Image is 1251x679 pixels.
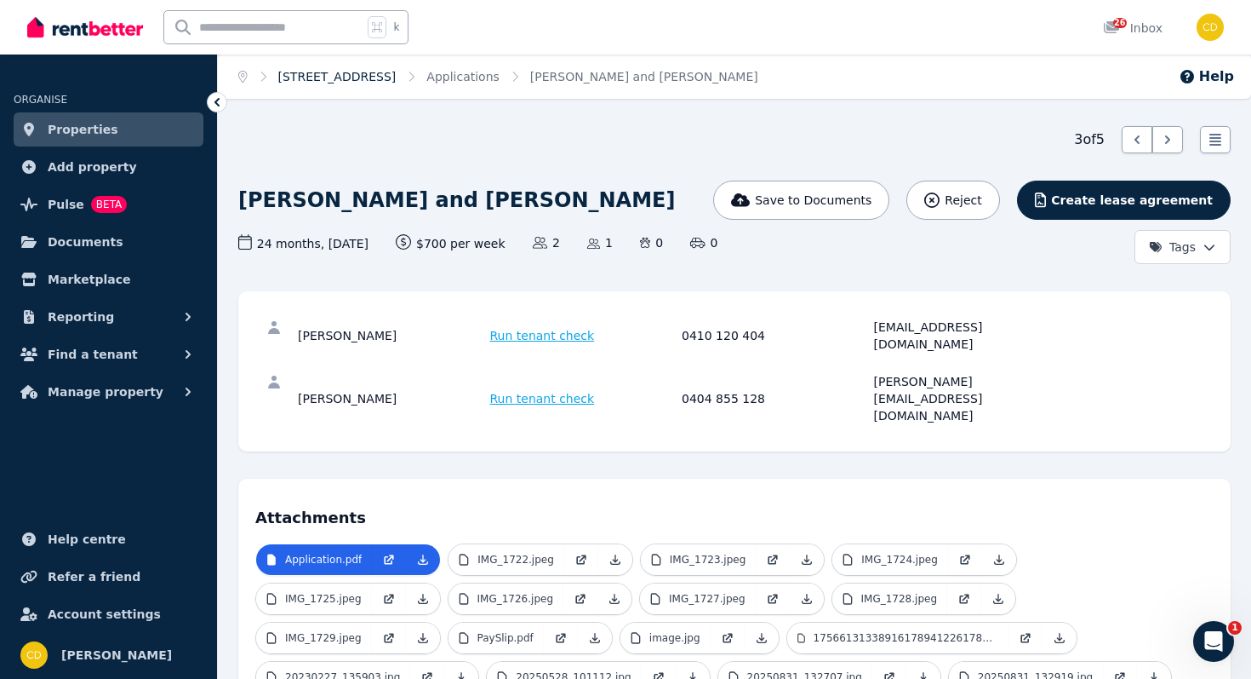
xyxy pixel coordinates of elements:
[285,553,362,567] p: Application.pdf
[832,544,948,575] a: IMG_1724.jpeg
[14,225,203,259] a: Documents
[61,645,172,665] span: [PERSON_NAME]
[14,262,203,296] a: Marketplace
[27,14,143,40] img: RentBetter
[745,623,779,653] a: Download Attachment
[587,234,613,251] span: 1
[756,544,790,575] a: Open in new Tab
[372,584,406,614] a: Open in new Tab
[14,112,203,147] a: Properties
[640,234,663,251] span: 0
[1017,181,1231,220] button: Create lease agreement
[426,70,500,83] a: Applications
[1008,623,1042,653] a: Open in new Tab
[1149,239,1196,256] span: Tags
[641,544,757,575] a: IMG_1723.jpeg
[48,157,137,177] span: Add property
[285,631,362,645] p: IMG_1729.jpeg
[490,327,595,344] span: Run tenant check
[448,623,544,653] a: PaySlip.pdf
[670,553,746,567] p: IMG_1723.jpeg
[620,623,711,653] a: image.jpg
[690,234,717,251] span: 0
[238,187,675,214] h1: [PERSON_NAME] and [PERSON_NAME]
[48,529,126,550] span: Help centre
[814,631,998,645] p: 17566131338916178941226178398751.jpg
[755,192,871,209] span: Save to Documents
[48,269,130,290] span: Marketplace
[1134,230,1231,264] button: Tags
[1051,192,1213,209] span: Create lease agreement
[1193,621,1234,662] iframe: Intercom live chat
[1103,20,1162,37] div: Inbox
[1228,621,1242,635] span: 1
[563,584,597,614] a: Open in new Tab
[874,373,1061,424] div: [PERSON_NAME][EMAIL_ADDRESS][DOMAIN_NAME]
[396,234,506,252] span: $700 per week
[91,196,127,213] span: BETA
[682,319,869,353] div: 0410 120 404
[278,70,397,83] a: [STREET_ADDRESS]
[947,584,981,614] a: Open in new Tab
[406,544,440,575] a: Download Attachment
[490,390,595,407] span: Run tenant check
[790,584,824,614] a: Download Attachment
[982,544,1016,575] a: Download Attachment
[1042,623,1077,653] a: Download Attachment
[948,544,982,575] a: Open in new Tab
[533,234,560,251] span: 2
[477,553,554,567] p: IMG_1722.jpeg
[48,567,140,587] span: Refer a friend
[48,119,118,140] span: Properties
[14,597,203,631] a: Account settings
[48,382,163,402] span: Manage property
[218,55,779,99] nav: Breadcrumb
[255,496,1214,530] h4: Attachments
[1113,18,1127,28] span: 26
[832,584,948,614] a: IMG_1728.jpeg
[564,544,598,575] a: Open in new Tab
[787,623,1008,653] a: 17566131338916178941226178398751.jpg
[861,553,938,567] p: IMG_1724.jpeg
[256,584,372,614] a: IMG_1725.jpeg
[669,592,745,606] p: IMG_1727.jpeg
[298,373,485,424] div: [PERSON_NAME]
[298,319,485,353] div: [PERSON_NAME]
[48,232,123,252] span: Documents
[477,592,554,606] p: IMG_1726.jpeg
[14,300,203,334] button: Reporting
[48,307,114,327] span: Reporting
[14,560,203,594] a: Refer a friend
[406,623,440,653] a: Download Attachment
[372,544,406,575] a: Open in new Tab
[597,584,631,614] a: Download Attachment
[682,373,869,424] div: 0404 855 128
[48,194,84,215] span: Pulse
[544,623,578,653] a: Open in new Tab
[598,544,632,575] a: Download Attachment
[756,584,790,614] a: Open in new Tab
[448,544,564,575] a: IMG_1722.jpeg
[238,234,368,252] span: 24 months , [DATE]
[1074,129,1105,150] span: 3 of 5
[14,522,203,556] a: Help centre
[1197,14,1224,41] img: Chris Dimitropoulos
[48,604,161,624] span: Account settings
[874,319,1061,353] div: [EMAIL_ADDRESS][DOMAIN_NAME]
[256,623,372,653] a: IMG_1729.jpeg
[14,94,67,106] span: ORGANISE
[372,623,406,653] a: Open in new Tab
[640,584,756,614] a: IMG_1727.jpeg
[20,642,48,669] img: Chris Dimitropoulos
[14,337,203,371] button: Find a tenant
[1179,66,1234,87] button: Help
[448,584,564,614] a: IMG_1726.jpeg
[406,584,440,614] a: Download Attachment
[477,631,534,645] p: PaySlip.pdf
[906,181,999,220] button: Reject
[649,631,700,645] p: image.jpg
[256,544,372,575] a: Application.pdf
[285,592,362,606] p: IMG_1725.jpeg
[578,623,612,653] a: Download Attachment
[861,592,938,606] p: IMG_1728.jpeg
